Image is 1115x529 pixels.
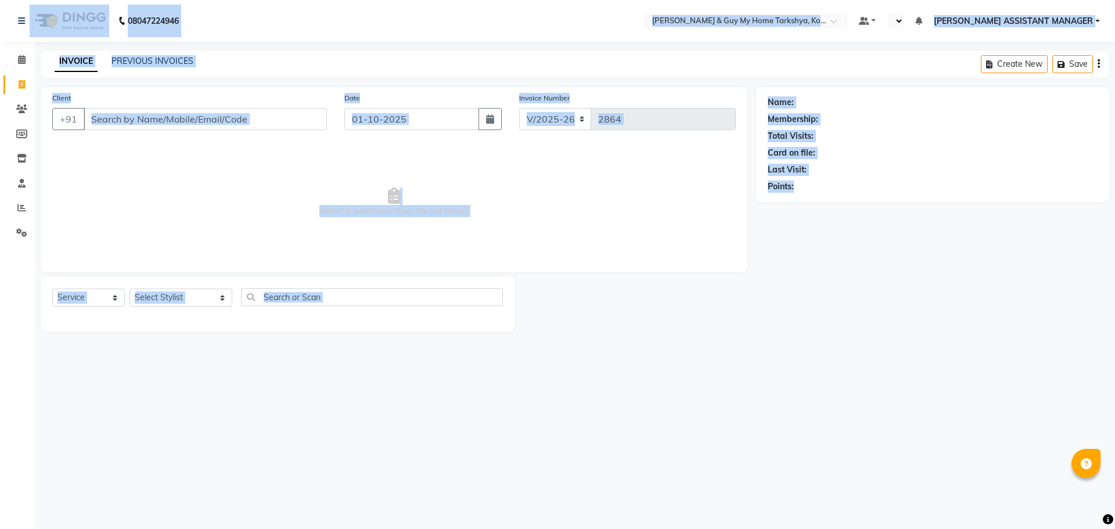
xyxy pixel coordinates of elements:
span: [PERSON_NAME] ASSISTANT MANAGER [934,15,1093,27]
button: Create New [981,55,1048,73]
label: Invoice Number [519,93,570,103]
div: Membership: [768,113,818,125]
div: Total Visits: [768,130,814,142]
a: PREVIOUS INVOICES [111,56,193,66]
button: +91 [52,108,85,130]
b: 08047224946 [128,5,179,37]
input: Search or Scan [241,288,503,306]
a: INVOICE [55,51,98,72]
label: Date [344,93,360,103]
span: Select & add items from the list below [52,144,736,260]
div: Last Visit: [768,164,807,176]
input: Search by Name/Mobile/Email/Code [84,108,327,130]
div: Card on file: [768,147,815,159]
img: logo [30,5,109,37]
div: Points: [768,181,794,193]
button: Save [1052,55,1093,73]
div: Name: [768,96,794,109]
label: Client [52,93,71,103]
